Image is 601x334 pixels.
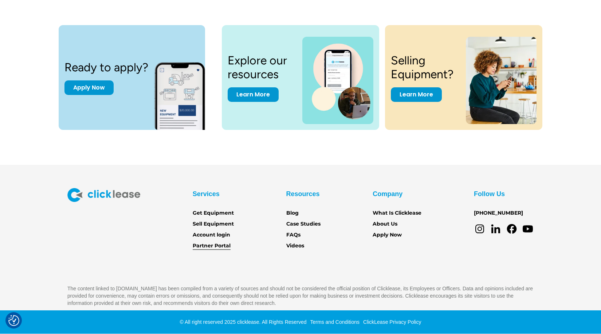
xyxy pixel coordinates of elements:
[8,315,19,326] img: Revisit consent button
[8,315,19,326] button: Consent Preferences
[391,87,442,102] a: Learn More
[228,53,294,81] h3: Explore our resources
[64,60,148,74] h3: Ready to apply?
[474,188,505,200] div: Follow Us
[373,231,402,239] a: Apply Now
[302,37,373,124] img: a photo of a man on a laptop and a cell phone
[193,220,234,228] a: Sell Equipment
[474,209,523,217] a: [PHONE_NUMBER]
[373,188,402,200] div: Company
[286,242,304,250] a: Videos
[373,220,397,228] a: About Us
[67,188,140,202] img: Clicklease logo
[67,285,534,307] p: The content linked to [DOMAIN_NAME] has been compiled from a variety of sources and should not be...
[286,231,300,239] a: FAQs
[466,37,537,124] img: a woman sitting on a stool looking at her cell phone
[193,242,231,250] a: Partner Portal
[361,319,421,325] a: ClickLease Privacy Policy
[286,188,320,200] div: Resources
[286,209,299,217] a: Blog
[180,318,307,326] div: © All right reserved 2025 clicklease. All Rights Reserved
[391,53,457,81] h3: Selling Equipment?
[193,231,230,239] a: Account login
[154,54,218,130] img: New equipment quote on the screen of a smart phone
[309,319,360,325] a: Terms and Conditions
[286,220,321,228] a: Case Studies
[228,87,279,102] a: Learn More
[373,209,421,217] a: What Is Clicklease
[64,80,114,95] a: Apply Now
[193,188,220,200] div: Services
[193,209,234,217] a: Get Equipment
